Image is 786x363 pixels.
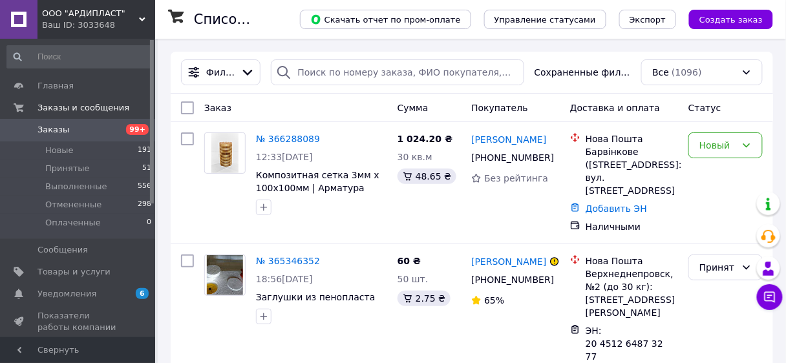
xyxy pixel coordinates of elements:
[535,66,632,79] span: Сохраненные фильтры:
[256,134,320,144] a: № 366288089
[484,173,548,183] span: Без рейтинга
[699,260,736,275] div: Принят
[37,80,74,92] span: Главная
[37,310,120,333] span: Показатели работы компании
[45,145,74,156] span: Новые
[398,152,432,162] span: 30 кв.м
[494,15,596,25] span: Управление статусами
[586,326,663,362] span: ЭН: 20 4512 6487 3277
[586,254,678,267] div: Нова Пошта
[42,19,155,31] div: Ваш ID: 3033648
[469,271,550,289] div: [PHONE_NUMBER]
[45,217,101,229] span: Оплаченные
[138,199,151,211] span: 298
[256,256,320,266] a: № 365346352
[147,217,151,229] span: 0
[471,133,546,146] a: [PERSON_NAME]
[471,103,528,113] span: Покупатель
[138,181,151,192] span: 556
[757,284,783,310] button: Чат с покупателем
[37,244,88,256] span: Сообщения
[586,132,678,145] div: Нова Пошта
[699,138,736,152] div: Новый
[471,255,546,268] a: [PERSON_NAME]
[207,255,242,295] img: Фото товару
[206,66,235,79] span: Фильтры
[619,10,676,29] button: Экспорт
[398,274,429,284] span: 50 шт.
[271,59,524,85] input: Поиск по номеру заказа, ФИО покупателя, номеру телефона, Email, номеру накладной
[398,256,421,266] span: 60 ₴
[688,103,721,113] span: Статус
[398,134,453,144] span: 1 024.20 ₴
[142,163,151,174] span: 51
[630,15,666,25] span: Экспорт
[126,124,149,135] span: 99+
[256,274,313,284] span: 18:56[DATE]
[398,103,429,113] span: Сумма
[256,170,379,232] a: Композитная сетка 3мм х 100х100мм | Арматура неметаллическая | Композитная арматура | Арматура Днепр
[676,14,773,24] a: Создать заказ
[586,145,678,197] div: Барвінкове ([STREET_ADDRESS]: вул. [STREET_ADDRESS]
[699,15,763,25] span: Создать заказ
[398,291,451,306] div: 2.75 ₴
[652,66,669,79] span: Все
[37,288,96,300] span: Уведомления
[138,145,151,156] span: 191
[37,266,111,278] span: Товары и услуги
[204,103,231,113] span: Заказ
[45,199,101,211] span: Отмененные
[398,169,456,184] div: 48.65 ₴
[689,10,773,29] button: Создать заказ
[211,133,238,173] img: Фото товару
[204,132,246,174] a: Фото товару
[570,103,660,113] span: Доставка и оплата
[484,10,606,29] button: Управление статусами
[586,220,678,233] div: Наличными
[204,254,246,296] a: Фото товару
[37,124,69,136] span: Заказы
[310,14,461,25] span: Скачать отчет по пром-оплате
[45,181,107,192] span: Выполненные
[672,67,702,78] span: (1096)
[300,10,471,29] button: Скачать отчет по пром-оплате
[194,12,305,27] h1: Список заказов
[484,295,504,306] span: 65%
[469,149,550,167] div: [PHONE_NUMBER]
[45,163,90,174] span: Принятые
[6,45,153,68] input: Поиск
[37,102,129,114] span: Заказы и сообщения
[136,288,149,299] span: 6
[256,152,313,162] span: 12:33[DATE]
[256,292,376,302] a: Заглушки из пенопласта
[586,267,678,319] div: Верхнеднепровск, №2 (до 30 кг): [STREET_ADDRESS][PERSON_NAME]
[586,203,647,214] a: Добавить ЭН
[42,8,139,19] span: ООО "АРДИПЛАСТ"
